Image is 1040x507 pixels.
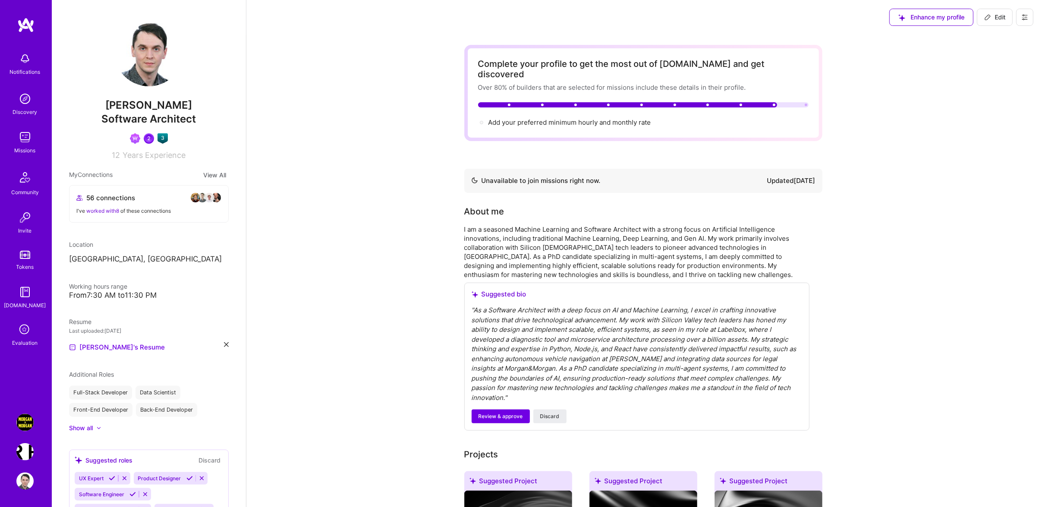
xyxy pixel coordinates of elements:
[471,177,478,184] img: Availability
[15,146,36,155] div: Missions
[16,129,34,146] img: teamwork
[142,491,148,498] i: Reject
[69,99,229,112] span: [PERSON_NAME]
[533,409,567,423] button: Discard
[196,455,223,465] button: Discard
[16,262,34,271] div: Tokens
[984,13,1005,22] span: Edit
[472,290,802,299] div: Suggested bio
[16,443,34,460] img: Terr.ai: Building an Innovative Real Estate Platform
[472,409,530,423] button: Review & approve
[19,226,32,235] div: Invite
[16,209,34,226] img: Invite
[138,475,181,482] span: Product Designer
[114,17,183,86] img: User Avatar
[79,475,104,482] span: UX Expert
[69,371,114,378] span: Additional Roles
[20,251,30,259] img: tokens
[112,151,120,160] span: 12
[715,471,823,494] div: Suggested Project
[595,478,601,484] i: icon SuggestedTeams
[129,491,136,498] i: Accept
[75,457,82,464] i: icon SuggestedTeams
[211,192,221,203] img: avatar
[69,254,229,265] p: [GEOGRAPHIC_DATA], [GEOGRAPHIC_DATA]
[464,225,810,279] div: I am a seasoned Machine Learning and Software Architect with a strong focus on Artificial Intelli...
[69,240,229,249] div: Location
[136,403,197,417] div: Back-End Developer
[69,342,165,353] a: [PERSON_NAME]'s Resume
[478,59,809,79] div: Complete your profile to get the most out of [DOMAIN_NAME] and get discovered
[76,195,83,201] i: icon Collaborator
[199,475,205,482] i: Reject
[86,208,119,214] span: worked with 8
[130,133,140,144] img: Been on Mission
[102,113,196,125] span: Software Architect
[589,471,697,494] div: Suggested Project
[16,90,34,107] img: discovery
[977,9,1013,26] button: Edit
[464,471,572,494] div: Suggested Project
[69,283,127,290] span: Working hours range
[10,67,41,76] div: Notifications
[14,472,36,490] a: User Avatar
[69,318,91,325] span: Resume
[16,50,34,67] img: bell
[13,338,38,347] div: Evaluation
[79,491,124,498] span: Software Engineer
[121,475,128,482] i: Reject
[16,283,34,301] img: guide book
[479,413,523,420] span: Review & approve
[471,176,601,186] div: Unavailable to join missions right now.
[186,475,193,482] i: Accept
[201,170,229,180] button: View All
[4,301,46,310] div: [DOMAIN_NAME]
[478,83,809,92] div: Over 80% of builders that are selected for missions include these details in their profile.
[898,13,964,22] span: Enhance my profile
[472,305,802,403] div: " As a Software Architect with a deep focus on AI and Machine Learning, I excel in crafting innov...
[767,176,816,186] div: Updated [DATE]
[898,14,905,21] i: icon SuggestedTeams
[69,170,113,180] span: My Connections
[197,192,208,203] img: avatar
[470,478,476,484] i: icon SuggestedTeams
[69,403,132,417] div: Front-End Developer
[540,413,560,420] span: Discard
[14,443,36,460] a: Terr.ai: Building an Innovative Real Estate Platform
[76,206,221,215] div: I've of these connections
[472,291,478,298] i: icon SuggestedTeams
[69,326,229,335] div: Last uploaded: [DATE]
[16,414,34,431] img: Morgan & Morgan Case Value Prediction Tool
[69,291,229,300] div: From 7:30 AM to 11:30 PM
[17,322,33,338] i: icon SelectionTeam
[69,185,229,223] button: 56 connectionsavataravataravataravatarI've worked with8 of these connections
[69,424,93,432] div: Show all
[75,456,132,465] div: Suggested roles
[488,118,651,126] span: Add your preferred minimum hourly and monthly rate
[15,167,35,188] img: Community
[190,192,201,203] img: avatar
[69,344,76,351] img: Resume
[720,478,726,484] i: icon SuggestedTeams
[86,193,135,202] span: 56 connections
[11,188,39,197] div: Community
[16,472,34,490] img: User Avatar
[14,414,36,431] a: Morgan & Morgan Case Value Prediction Tool
[17,17,35,33] img: logo
[464,205,504,218] div: About me
[13,107,38,117] div: Discovery
[889,9,974,26] button: Enhance my profile
[123,151,186,160] span: Years Experience
[224,342,229,347] i: icon Close
[204,192,214,203] img: avatar
[464,448,498,461] div: Projects
[69,386,132,400] div: Full-Stack Developer
[136,386,180,400] div: Data Scientist
[109,475,115,482] i: Accept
